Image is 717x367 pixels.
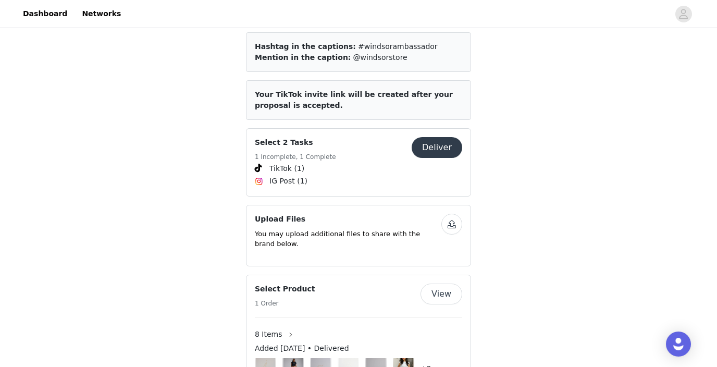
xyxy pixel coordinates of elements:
[412,137,462,158] button: Deliver
[358,42,438,51] span: #windsorambassador
[353,53,407,62] span: @windsorstore
[255,214,441,225] h4: Upload Files
[255,137,336,148] h4: Select 2 Tasks
[17,2,73,26] a: Dashboard
[246,128,471,197] div: Select 2 Tasks
[255,329,282,340] span: 8 Items
[255,343,349,354] span: Added [DATE] • Delivered
[255,284,315,295] h4: Select Product
[269,163,304,174] span: TikTok (1)
[255,177,263,186] img: Instagram Icon
[255,229,441,249] p: You may upload additional files to share with the brand below.
[666,332,691,357] div: Open Intercom Messenger
[255,42,356,51] span: Hashtag in the captions:
[255,53,351,62] span: Mention in the caption:
[76,2,127,26] a: Networks
[255,152,336,162] h5: 1 Incomplete, 1 Complete
[421,284,462,304] button: View
[255,90,453,109] span: Your TikTok invite link will be created after your proposal is accepted.
[269,176,307,187] span: IG Post (1)
[678,6,688,22] div: avatar
[255,299,315,308] h5: 1 Order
